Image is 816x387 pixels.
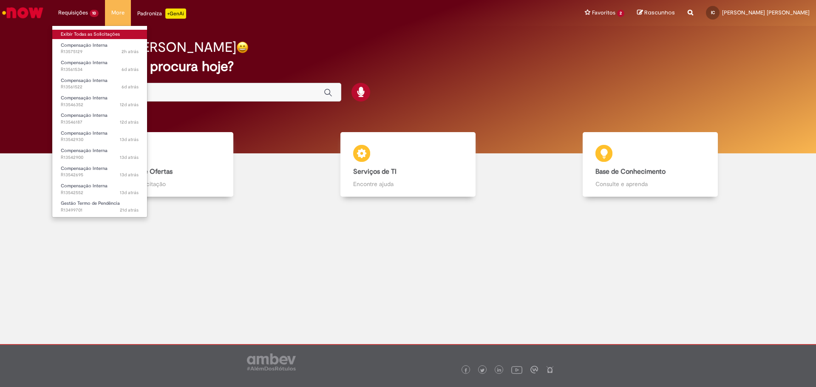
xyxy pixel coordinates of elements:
[287,132,529,197] a: Serviços de TI Encontre ajuda
[45,132,287,197] a: Catálogo de Ofertas Abra uma solicitação
[637,9,675,17] a: Rascunhos
[52,164,147,180] a: Aberto R13542695 : Compensação Interna
[52,76,147,92] a: Aberto R13561522 : Compensação Interna
[122,66,139,73] time: 24/09/2025 08:41:26
[61,165,108,172] span: Compensação Interna
[52,199,147,215] a: Aberto R13499701 : Gestão Termo de Pendência
[529,132,771,197] a: Base de Conhecimento Consulte e aprenda
[644,8,675,17] span: Rascunhos
[530,366,538,373] img: logo_footer_workplace.png
[52,58,147,74] a: Aberto R13561534 : Compensação Interna
[120,102,139,108] time: 18/09/2025 10:35:05
[61,200,120,206] span: Gestão Termo de Pendência
[61,207,139,214] span: R13499701
[52,181,147,197] a: Aberto R13542552 : Compensação Interna
[120,102,139,108] span: 12d atrás
[52,93,147,109] a: Aberto R13546352 : Compensação Interna
[122,66,139,73] span: 6d atrás
[61,172,139,178] span: R13542695
[74,40,236,55] h2: Bom dia, [PERSON_NAME]
[137,8,186,19] div: Padroniza
[120,154,139,161] time: 17/09/2025 10:53:31
[120,136,139,143] time: 17/09/2025 10:57:47
[722,9,810,16] span: [PERSON_NAME] [PERSON_NAME]
[61,59,108,66] span: Compensação Interna
[120,207,139,213] span: 21d atrás
[247,353,296,370] img: logo_footer_ambev_rotulo_gray.png
[122,84,139,90] time: 24/09/2025 08:39:03
[111,180,221,188] p: Abra uma solicitação
[595,167,666,176] b: Base de Conhecimento
[511,364,522,375] img: logo_footer_youtube.png
[711,10,715,15] span: IC
[165,8,186,19] p: +GenAi
[58,8,88,17] span: Requisições
[120,189,139,196] time: 17/09/2025 10:04:09
[120,207,139,213] time: 08/09/2025 17:00:24
[480,368,484,373] img: logo_footer_twitter.png
[122,48,139,55] span: 2h atrás
[595,180,705,188] p: Consulte e aprenda
[1,4,45,21] img: ServiceNow
[120,154,139,161] span: 13d atrás
[52,111,147,127] a: Aberto R13546187 : Compensação Interna
[120,119,139,125] span: 12d atrás
[617,10,624,17] span: 2
[61,147,108,154] span: Compensação Interna
[236,41,249,54] img: happy-face.png
[111,167,173,176] b: Catálogo de Ofertas
[120,189,139,196] span: 13d atrás
[61,102,139,108] span: R13546352
[90,10,99,17] span: 10
[497,368,501,373] img: logo_footer_linkedin.png
[61,119,139,126] span: R13546187
[120,172,139,178] time: 17/09/2025 10:24:43
[122,84,139,90] span: 6d atrás
[353,167,397,176] b: Serviços de TI
[61,136,139,143] span: R13542930
[61,154,139,161] span: R13542900
[52,41,147,56] a: Aberto R13575129 : Compensação Interna
[120,136,139,143] span: 13d atrás
[61,112,108,119] span: Compensação Interna
[592,8,615,17] span: Favoritos
[61,66,139,73] span: R13561534
[120,172,139,178] span: 13d atrás
[353,180,463,188] p: Encontre ajuda
[52,25,147,218] ul: Requisições
[61,130,108,136] span: Compensação Interna
[61,95,108,101] span: Compensação Interna
[464,368,468,373] img: logo_footer_facebook.png
[122,48,139,55] time: 29/09/2025 08:59:59
[61,48,139,55] span: R13575129
[61,189,139,196] span: R13542552
[61,42,108,48] span: Compensação Interna
[74,59,743,74] h2: O que você procura hoje?
[52,146,147,162] a: Aberto R13542900 : Compensação Interna
[61,183,108,189] span: Compensação Interna
[546,366,554,373] img: logo_footer_naosei.png
[61,84,139,90] span: R13561522
[52,129,147,144] a: Aberto R13542930 : Compensação Interna
[52,30,147,39] a: Exibir Todas as Solicitações
[111,8,125,17] span: More
[120,119,139,125] time: 18/09/2025 10:01:50
[61,77,108,84] span: Compensação Interna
